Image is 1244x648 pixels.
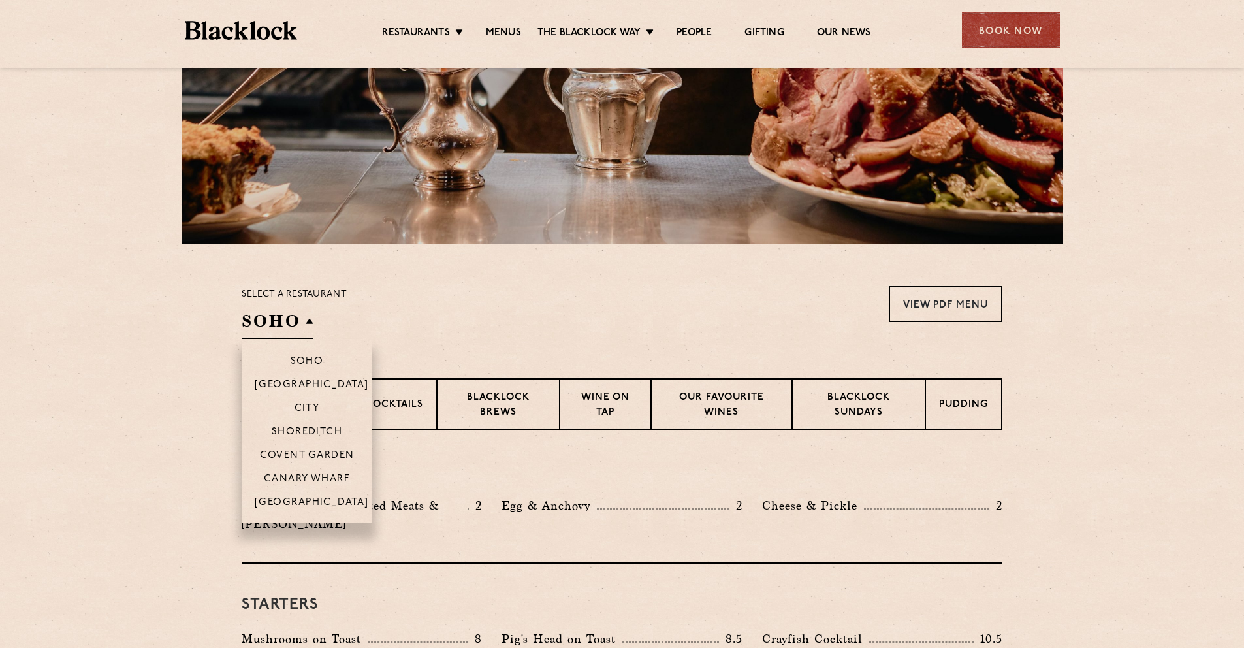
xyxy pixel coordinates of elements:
[255,380,369,393] p: [GEOGRAPHIC_DATA]
[729,497,742,514] p: 2
[295,403,320,416] p: City
[242,630,368,648] p: Mushrooms on Toast
[817,27,871,41] a: Our News
[537,27,641,41] a: The Blacklock Way
[451,391,546,421] p: Blacklock Brews
[665,391,778,421] p: Our favourite wines
[573,391,637,421] p: Wine on Tap
[974,630,1002,647] p: 10.5
[242,596,1002,613] h3: Starters
[744,27,784,41] a: Gifting
[468,630,482,647] p: 8
[242,463,1002,480] h3: Pre Chop Bites
[272,427,343,440] p: Shoreditch
[260,450,355,463] p: Covent Garden
[677,27,712,41] a: People
[365,398,423,414] p: Cocktails
[806,391,912,421] p: Blacklock Sundays
[242,310,313,339] h2: SOHO
[962,12,1060,48] div: Book Now
[291,356,324,369] p: Soho
[255,497,369,510] p: [GEOGRAPHIC_DATA]
[382,27,450,41] a: Restaurants
[185,21,298,40] img: BL_Textured_Logo-footer-cropped.svg
[762,630,869,648] p: Crayfish Cocktail
[502,496,597,515] p: Egg & Anchovy
[242,286,347,303] p: Select a restaurant
[889,286,1002,322] a: View PDF Menu
[939,398,988,414] p: Pudding
[469,497,482,514] p: 2
[762,496,864,515] p: Cheese & Pickle
[264,474,350,487] p: Canary Wharf
[989,497,1002,514] p: 2
[502,630,622,648] p: Pig's Head on Toast
[486,27,521,41] a: Menus
[719,630,742,647] p: 8.5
